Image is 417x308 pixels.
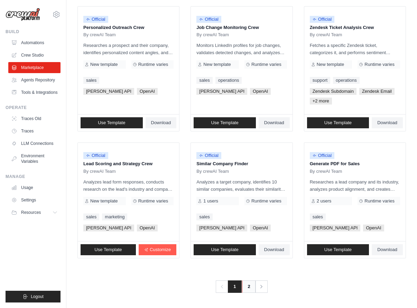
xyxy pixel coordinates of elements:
nav: Pagination [216,280,267,293]
span: By crewAI Team [196,169,229,174]
a: Traces Old [8,113,61,124]
span: OpenAI [363,225,384,231]
p: Researches a prospect and their company, identifies personalized content angles, and crafts a tai... [83,42,174,56]
span: New template [90,198,118,204]
span: Resources [21,210,41,215]
span: Use Template [211,120,238,126]
a: Automations [8,37,61,48]
span: [PERSON_NAME] API [83,225,134,231]
p: Zendesk Ticket Analysis Crew [310,24,400,31]
span: 1 users [203,198,218,204]
a: sales [310,213,326,220]
p: Monitors LinkedIn profiles for job changes, validates detected changes, and analyzes opportunitie... [196,42,287,56]
button: Resources [8,207,61,218]
span: New template [203,62,231,67]
span: Zendesk Subdomain [310,88,356,95]
span: Official [196,152,221,159]
a: sales [196,213,212,220]
span: [PERSON_NAME] API [310,225,361,231]
span: By crewAI Team [310,32,342,38]
a: Marketplace [8,62,61,73]
span: New template [90,62,118,67]
button: Logout [6,291,61,302]
span: OpenAI [250,225,271,231]
a: Use Template [194,244,256,255]
span: Use Template [98,120,125,126]
p: Job Change Monitoring Crew [196,24,287,31]
span: OpenAI [250,88,271,95]
p: Fetches a specific Zendesk ticket, categorizes it, and performs sentiment analysis. Outputs inclu... [310,42,400,56]
a: Traces [8,126,61,137]
a: Agents Repository [8,74,61,86]
span: Customize [150,247,171,252]
p: Analyzes a target company, identifies 10 similar companies, evaluates their similarity, and provi... [196,178,287,193]
span: Runtime varies [364,62,395,67]
img: Logo [6,8,40,21]
a: Download [372,244,403,255]
span: Official [310,16,335,23]
div: Build [6,29,61,34]
span: Runtime varies [364,198,395,204]
span: +2 more [310,98,332,105]
a: marketing [102,213,127,220]
a: Usage [8,182,61,193]
span: Runtime varies [251,62,281,67]
a: Customize [139,244,176,255]
a: operations [215,77,242,84]
span: 2 users [317,198,332,204]
span: Official [310,152,335,159]
a: sales [83,213,99,220]
span: Runtime varies [138,198,168,204]
a: support [310,77,330,84]
p: Researches a lead company and its industry, analyzes product alignment, and creates content for a... [310,178,400,193]
a: Use Template [307,117,369,128]
a: Crew Studio [8,50,61,61]
span: Runtime varies [138,62,168,67]
span: Runtime varies [251,198,281,204]
a: Use Template [307,244,369,255]
span: Download [151,120,171,126]
span: Download [264,247,284,252]
p: Generate PDF for Sales [310,160,400,167]
span: [PERSON_NAME] API [83,88,134,95]
span: By crewAI Team [196,32,229,38]
span: Use Template [324,247,352,252]
a: Use Template [81,117,143,128]
a: Download [259,117,290,128]
span: [PERSON_NAME] API [196,88,247,95]
span: Use Template [324,120,352,126]
p: Personalized Outreach Crew [83,24,174,31]
span: Download [264,120,284,126]
a: Environment Variables [8,150,61,167]
span: By crewAI Team [83,169,116,174]
a: LLM Connections [8,138,61,149]
span: Use Template [94,247,122,252]
span: Download [377,247,397,252]
span: Use Template [211,247,238,252]
p: Lead Scoring and Strategy Crew [83,160,174,167]
a: Download [146,117,177,128]
a: sales [83,77,99,84]
span: Official [196,16,221,23]
span: Official [83,16,108,23]
a: Settings [8,195,61,206]
span: [PERSON_NAME] API [196,225,247,231]
a: Download [372,117,403,128]
div: Operate [6,105,61,110]
span: Download [377,120,397,126]
a: operations [333,77,360,84]
div: Manage [6,174,61,179]
span: Logout [31,294,44,299]
a: 2 [242,280,256,293]
a: Use Template [194,117,256,128]
span: OpenAI [137,88,158,95]
a: Use Template [81,244,136,255]
span: Official [83,152,108,159]
span: New template [317,62,344,67]
a: Tools & Integrations [8,87,61,98]
a: Download [259,244,290,255]
span: Zendesk Email [359,88,395,95]
p: Similar Company Finder [196,160,287,167]
p: Analyzes lead form responses, conducts research on the lead's industry and company, and scores th... [83,178,174,193]
span: 1 [228,280,241,293]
